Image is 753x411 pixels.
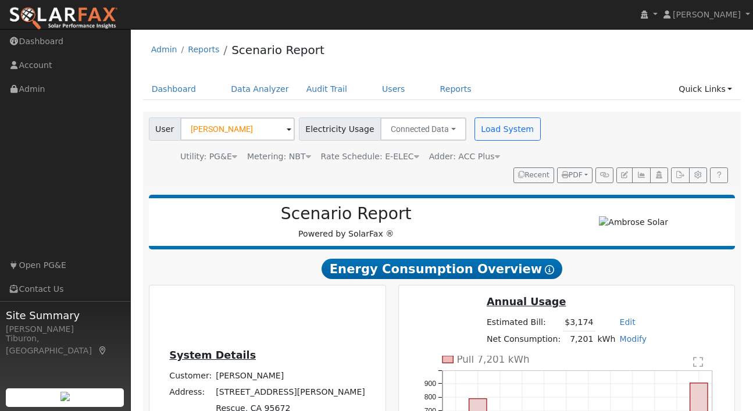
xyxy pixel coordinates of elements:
td: Address: [167,384,214,401]
span: PDF [562,171,583,179]
span: User [149,117,181,141]
h2: Scenario Report [160,204,531,224]
img: SolarFax [9,6,118,31]
span: Electricity Usage [299,117,381,141]
u: Annual Usage [487,296,566,308]
td: [PERSON_NAME] [214,368,367,384]
span: Site Summary [6,308,124,323]
a: Admin [151,45,177,54]
text: Pull 7,201 kWh [456,353,529,365]
td: Net Consumption: [484,331,562,348]
div: [PERSON_NAME] [6,323,124,335]
button: Edit User [616,167,633,184]
button: Login As [650,167,668,184]
td: Estimated Bill: [484,314,562,331]
text: 900 [424,380,436,388]
div: Adder: ACC Plus [429,151,500,163]
a: Dashboard [143,78,205,100]
input: Select a User [180,117,295,141]
a: Reports [188,45,219,54]
td: 7,201 [563,331,595,348]
a: Quick Links [670,78,741,100]
button: PDF [557,167,593,184]
div: Powered by SolarFax ® [155,204,538,240]
text: 800 [424,393,436,401]
u: System Details [169,349,256,361]
span: Energy Consumption Overview [322,259,562,280]
button: Load System [474,117,541,141]
a: Map [98,346,108,355]
a: Modify [620,334,647,344]
button: Generate Report Link [595,167,613,184]
a: Scenario Report [231,43,324,57]
button: Connected Data [380,117,466,141]
div: Utility: PG&E [180,151,237,163]
button: Multi-Series Graph [632,167,650,184]
button: Settings [689,167,707,184]
td: kWh [595,331,618,348]
img: Ambrose Solar [599,216,668,228]
a: Help Link [710,167,728,184]
button: Recent [513,167,554,184]
span: Alias: HETOUD [321,152,419,161]
div: Tiburon, [GEOGRAPHIC_DATA] [6,333,124,357]
td: [STREET_ADDRESS][PERSON_NAME] [214,384,367,401]
i: Show Help [545,265,554,274]
button: Export Interval Data [671,167,689,184]
div: Metering: NBT [247,151,311,163]
a: Users [373,78,414,100]
a: Audit Trail [298,78,356,100]
td: Customer: [167,368,214,384]
span: [PERSON_NAME] [673,10,741,19]
a: Reports [431,78,480,100]
td: $3,174 [563,314,595,331]
text:  [693,356,703,368]
a: Edit [620,317,636,327]
img: retrieve [60,392,70,401]
a: Data Analyzer [222,78,298,100]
